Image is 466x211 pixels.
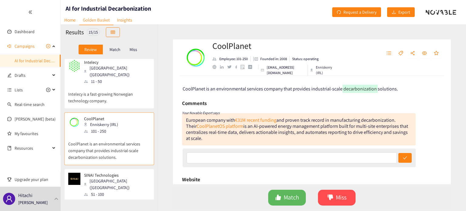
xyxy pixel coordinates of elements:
p: CoolPlanet is an environmental services company that provides industrial-scale decarbonization so... [68,134,150,161]
a: [PERSON_NAME] (beta) [15,116,56,122]
span: download [392,10,396,15]
img: Snapshot of the company's website [68,60,80,72]
span: Resources [15,142,50,154]
p: Intelecy is a fast-growing Norwegian technology company. [68,85,150,104]
span: Export [398,9,410,15]
button: star [431,49,442,58]
span: unordered-list [7,88,12,92]
h1: AI for Industrial Decarbonization [66,4,151,13]
span: Drafts [15,69,50,81]
span: Lists [15,84,23,96]
li: Founded in year [251,56,290,62]
span: redo [337,10,341,15]
button: dislikeMiss [318,190,356,206]
h6: Comments [182,99,207,108]
a: Home [61,15,79,25]
p: Hitachi [18,192,32,199]
a: facebook [235,65,241,69]
a: twitter [227,65,235,68]
span: sound [7,44,12,48]
p: [PERSON_NAME] [18,199,48,206]
span: dislike [327,194,333,201]
p: CoolPlanet [84,116,118,121]
p: Employee: 101-250 [219,56,248,62]
div: [GEOGRAPHIC_DATA] ([GEOGRAPHIC_DATA]) [84,65,150,78]
span: Request a Delivery [343,9,377,15]
mark: decarbonization [343,85,378,93]
p: Intelecy [84,60,146,65]
div: 51 - 100 [84,191,150,198]
div: [GEOGRAPHIC_DATA] ([GEOGRAPHIC_DATA]) [84,178,150,191]
button: downloadExport [387,7,415,17]
a: google maps [241,65,248,69]
a: website [212,65,220,69]
h2: CoolPlanet [212,40,335,52]
span: plus-circle [46,44,50,48]
li: Status [290,56,319,62]
button: eye [419,49,430,58]
a: Insights [113,15,136,25]
div: チャットウィジェット [436,182,466,211]
span: solutions. [378,86,398,92]
div: Enniskerry (IRL) [84,121,122,128]
button: check [398,153,412,163]
img: Snapshot of the company's website [68,116,80,128]
h6: Website [182,175,200,184]
li: Employees [212,56,251,62]
span: edit [7,73,12,77]
span: star [434,51,439,56]
span: check [403,156,407,161]
h2: Results [66,28,84,36]
a: Golden Basket [79,15,113,25]
i: Your Novable Expert says [182,111,220,115]
a: AI for Industrial Decarbonization [15,58,73,63]
span: CoolPlanet is an environmental services company that provides industrial-scale [183,86,343,92]
img: Company Logo [184,46,208,70]
span: Miss [336,193,346,202]
div: Enniskerry (IRL) [310,65,335,76]
span: Match [284,193,299,202]
a: crunchbase [248,65,256,69]
span: trophy [7,177,12,182]
a: linkedin [220,65,227,69]
a: Real-time search [15,102,45,107]
a: Dashboard [15,29,35,34]
span: plus-circle [46,88,50,92]
div: 101 - 250 [84,128,122,134]
button: unordered-list [383,49,394,58]
p: Status: operating [292,56,319,62]
span: like [275,194,281,201]
span: eye [422,51,427,56]
p: Founded in: 2008 [260,56,287,62]
span: share-alt [410,51,415,56]
a: CoolPlanetOS platform [197,123,243,129]
button: tag [395,49,406,58]
span: Upgrade your plan [15,173,56,185]
a: My favourites [15,128,56,140]
span: unordered-list [387,51,391,56]
span: user [5,195,13,202]
iframe: Chat Widget [436,182,466,211]
span: book [7,146,12,150]
div: 15 / 15 [87,29,100,36]
p: SINAI Technologies [84,173,146,178]
span: Campaigns [15,40,35,52]
div: 11 - 50 [84,78,150,85]
span: table [111,30,115,35]
button: likeMatch [268,190,306,206]
p: Match [110,47,120,52]
span: double-left [28,10,32,14]
a: €31M recent funding [235,117,276,123]
p: [EMAIL_ADDRESS][DOMAIN_NAME] [267,65,305,76]
img: Snapshot of the company's website [68,173,80,185]
button: share-alt [407,49,418,58]
button: redoRequest a Delivery [332,7,381,17]
button: table [106,27,120,37]
span: tag [398,51,403,56]
p: Miss [130,47,137,52]
div: European company with and proven track record in manufacturing decarbonization. Their is an AI-po... [186,117,408,141]
p: Review [84,47,97,52]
